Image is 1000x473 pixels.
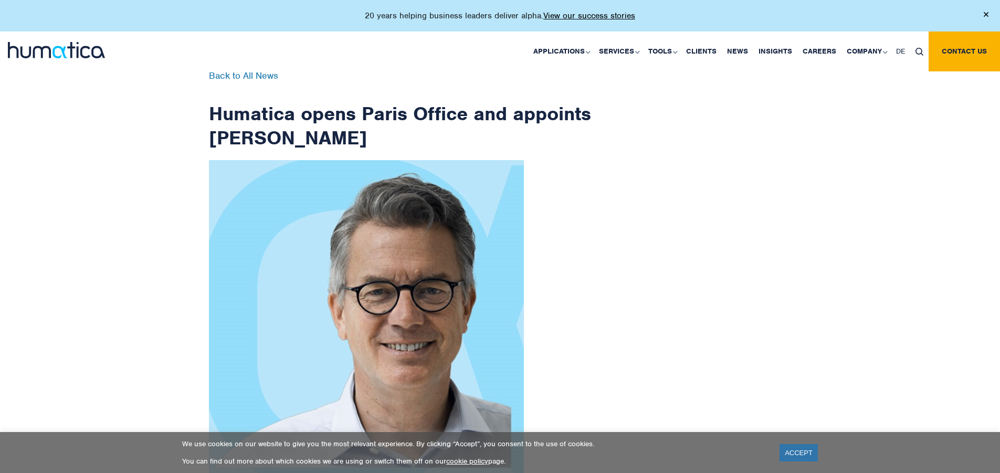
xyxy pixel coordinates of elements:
a: View our success stories [543,10,635,21]
a: Tools [643,31,681,71]
a: ACCEPT [780,444,818,461]
a: News [722,31,753,71]
a: cookie policy [446,457,488,466]
p: You can find out more about which cookies we are using or switch them off on our page. [182,457,766,466]
span: DE [896,47,905,56]
h1: Humatica opens Paris Office and appoints [PERSON_NAME] [209,71,592,150]
img: search_icon [915,48,923,56]
p: 20 years helping business leaders deliver alpha. [365,10,635,21]
a: Back to All News [209,70,278,81]
a: Clients [681,31,722,71]
img: logo [8,42,105,58]
a: Company [841,31,891,71]
a: Services [594,31,643,71]
a: Careers [797,31,841,71]
a: DE [891,31,910,71]
a: Insights [753,31,797,71]
a: Contact us [929,31,1000,71]
a: Applications [528,31,594,71]
p: We use cookies on our website to give you the most relevant experience. By clicking “Accept”, you... [182,439,766,448]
